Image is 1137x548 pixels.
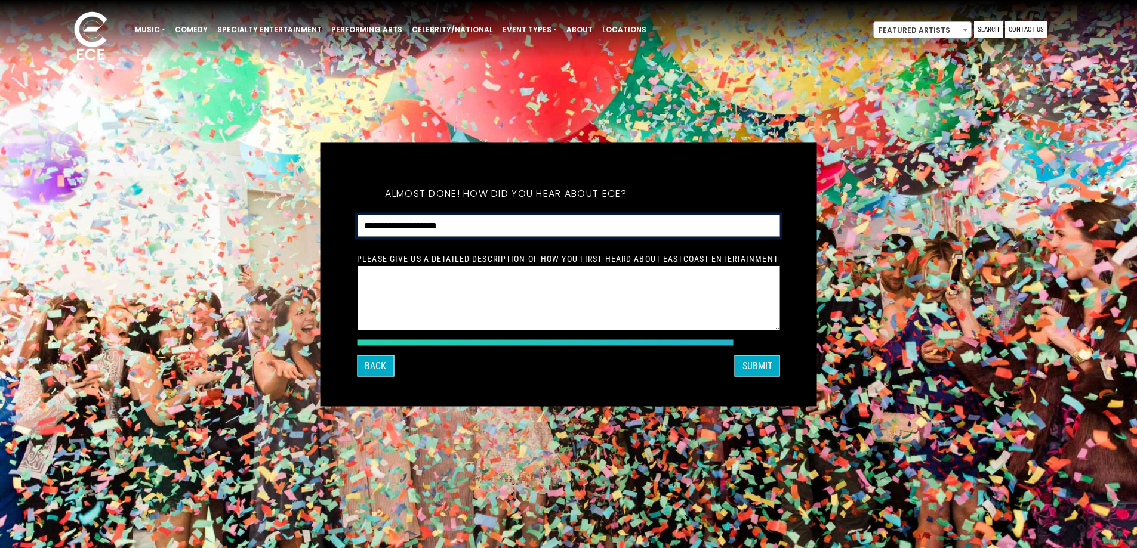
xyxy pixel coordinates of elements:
select: How did you hear about ECE [357,215,780,237]
label: Please give us a detailed description of how you first heard about EastCoast Entertainment [357,253,778,264]
a: Music [130,20,170,40]
a: Specialty Entertainment [212,20,326,40]
a: Locations [597,20,651,40]
a: Performing Arts [326,20,407,40]
a: About [562,20,597,40]
a: Event Types [498,20,562,40]
button: SUBMIT [735,355,780,376]
span: Featured Artists [873,21,972,38]
a: Contact Us [1005,21,1047,38]
a: Celebrity/National [407,20,498,40]
span: Featured Artists [874,22,971,39]
img: ece_new_logo_whitev2-1.png [61,8,121,66]
a: Search [974,21,1003,38]
a: Comedy [170,20,212,40]
button: Back [357,355,394,376]
h5: Almost done! How did you hear about ECE? [357,172,655,215]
